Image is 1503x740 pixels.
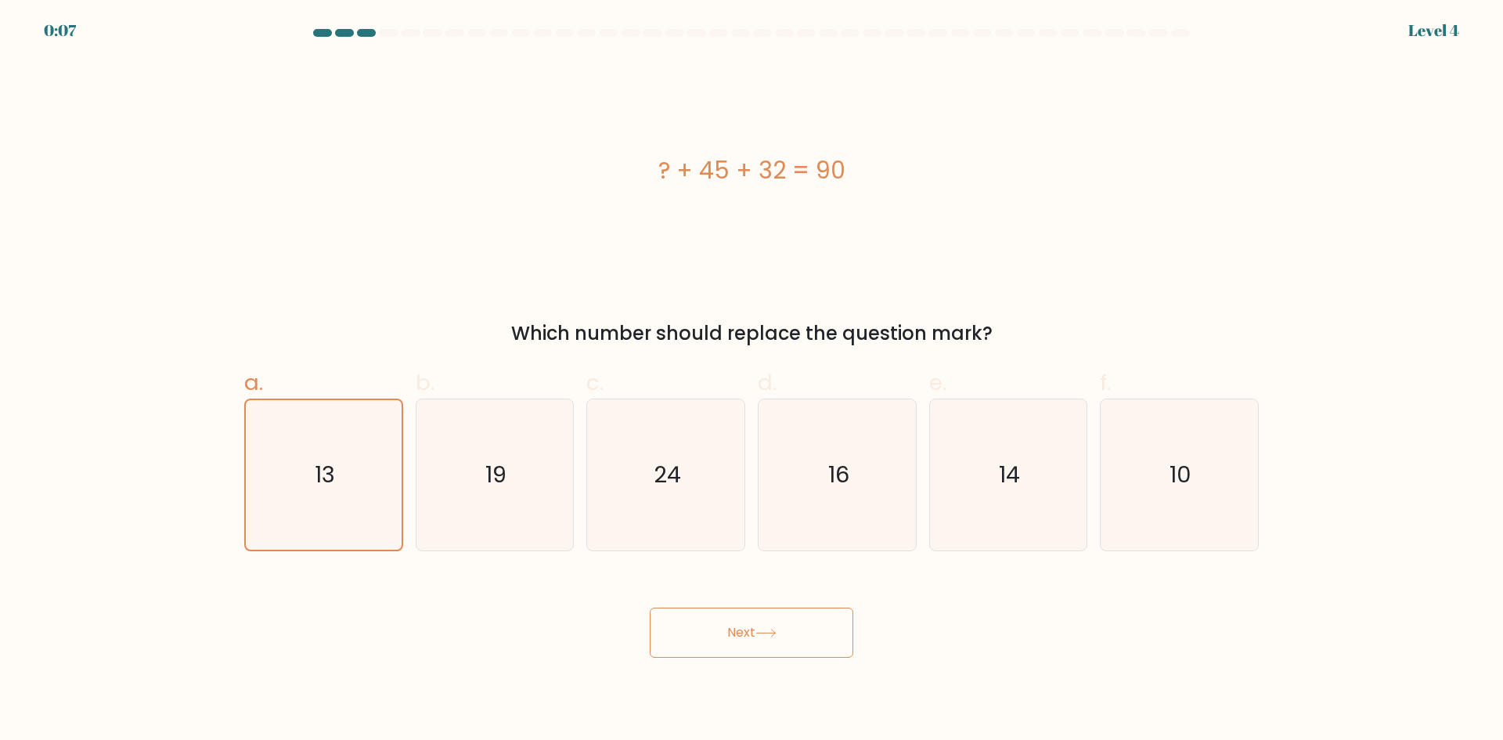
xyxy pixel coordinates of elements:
div: Level 4 [1408,19,1459,42]
span: d. [758,367,777,398]
span: a. [244,367,263,398]
div: ? + 45 + 32 = 90 [244,153,1259,188]
span: f. [1100,367,1111,398]
text: 16 [828,459,849,490]
text: 10 [1170,459,1192,490]
button: Next [650,608,853,658]
span: c. [586,367,604,398]
text: 19 [485,459,506,490]
div: 0:07 [44,19,76,42]
span: e. [929,367,946,398]
text: 24 [654,459,681,490]
div: Which number should replace the question mark? [254,319,1249,348]
span: b. [416,367,434,398]
text: 14 [999,459,1020,490]
text: 13 [315,459,335,490]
